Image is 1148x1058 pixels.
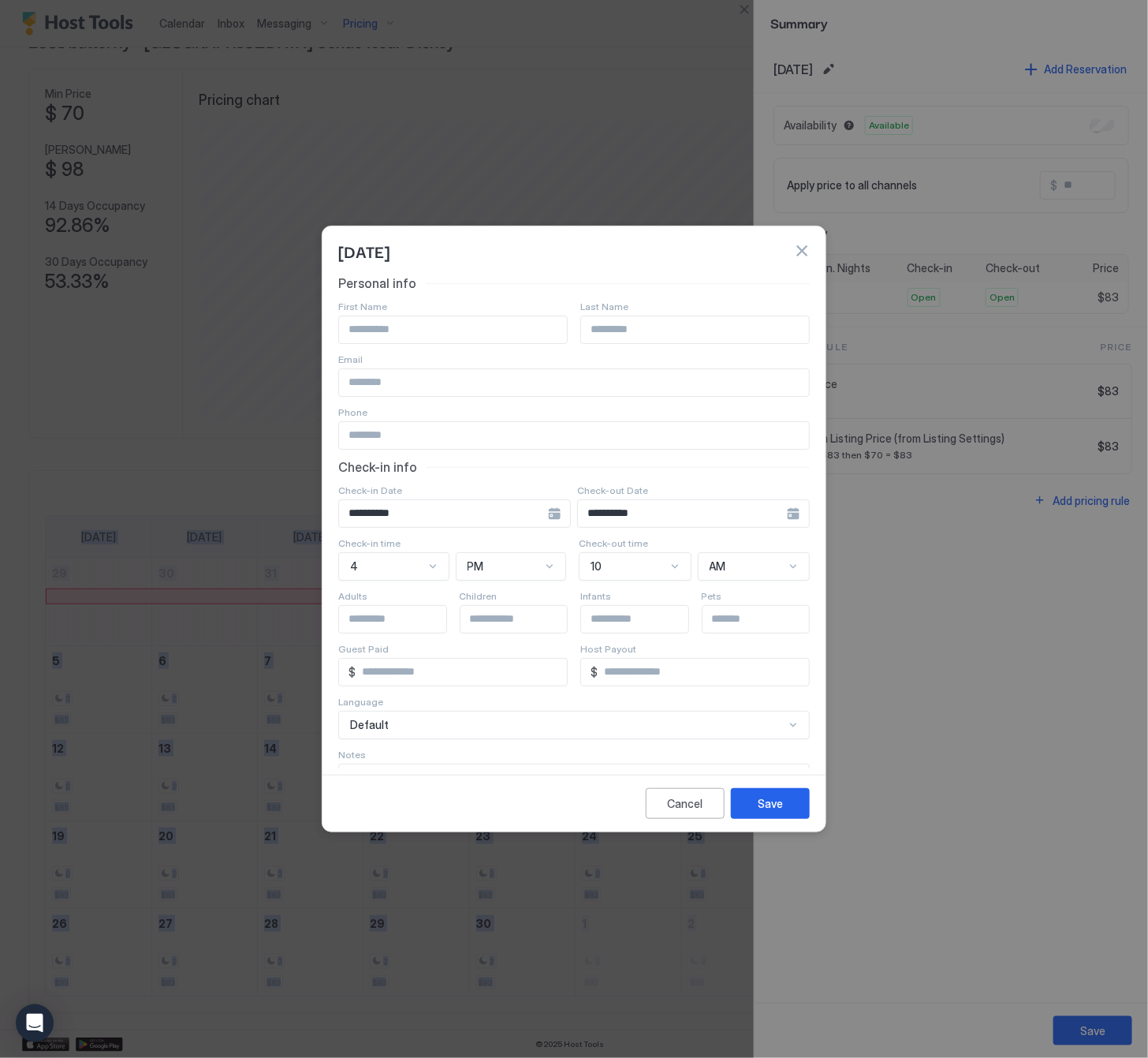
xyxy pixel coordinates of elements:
input: Input Field [339,316,567,343]
input: Input Field [356,659,567,686]
span: 10 [591,559,602,574]
span: Check-in time [338,537,401,549]
div: Open Intercom Messenger [16,1004,54,1042]
span: Language [338,696,383,708]
span: Last Name [580,301,628,312]
div: Cancel [668,795,703,812]
div: Save [758,795,783,812]
textarea: Input Field [339,765,809,842]
span: Guest Paid [338,643,389,655]
span: Email [338,353,363,365]
span: Host Payout [580,643,636,655]
span: $ [591,665,598,679]
span: AM [710,559,726,574]
span: Personal info [338,275,416,291]
span: First Name [338,301,387,312]
span: Notes [338,749,366,761]
span: $ [348,665,356,679]
span: Check-in Date [338,484,402,496]
span: Infants [580,590,611,602]
input: Input Field [581,316,809,343]
button: Cancel [646,788,725,819]
span: Check-in info [338,459,417,475]
input: Input Field [581,606,710,633]
span: [DATE] [338,239,389,263]
span: PM [468,559,484,574]
span: Check-out time [579,537,648,549]
input: Input Field [598,659,809,686]
input: Input Field [578,500,787,527]
span: Check-out Date [577,484,648,496]
input: Input Field [339,369,809,396]
button: Save [731,788,810,819]
span: Default [350,718,389,732]
input: Input Field [339,606,468,633]
input: Input Field [703,606,832,633]
input: Input Field [460,606,590,633]
input: Input Field [339,422,809,449]
input: Input Field [339,500,548,527]
span: Phone [338,406,367,418]
span: Pets [702,590,722,602]
span: Children [460,590,498,602]
span: 4 [350,559,358,574]
span: Adults [338,590,367,602]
